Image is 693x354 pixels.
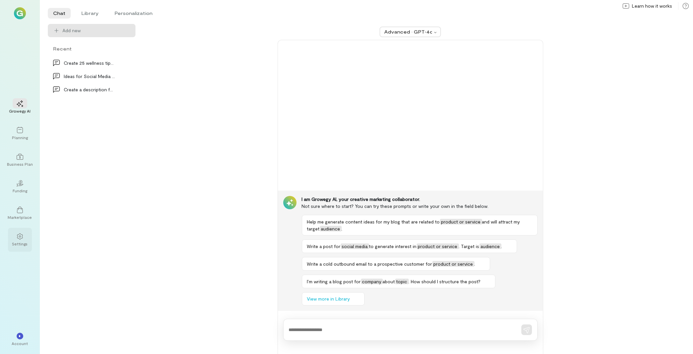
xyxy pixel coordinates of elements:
div: Funding [13,188,27,193]
span: . [342,226,343,231]
span: product or service [417,243,459,249]
a: Growegy AI [8,95,32,119]
div: *Account [8,327,32,351]
button: Help me generate content ideas for my blog that are related toproduct or serviceand will attract ... [302,215,538,235]
div: Not sure where to start? You can try these prompts or write your own in the field below. [302,203,538,210]
span: company [361,279,383,284]
span: View more in Library [307,296,350,302]
div: Advanced · GPT‑4o [384,29,432,35]
a: Settings [8,228,32,252]
span: Write a cold outbound email to a prospective customer for [307,261,432,267]
span: Help me generate content ideas for my blog that are related to [307,219,440,224]
div: Ideas for Social Media about Company or Product [64,73,116,80]
div: Marketplace [8,215,32,220]
span: Learn how it works [632,3,672,9]
div: Create 25 wellness tips for Somatic Therapy for s… [64,59,116,66]
button: Write a post forsocial mediato generate interest inproduct or service. Target isaudience. [302,239,517,253]
span: . [501,243,502,249]
button: I’m writing a blog post forcompanyabouttopic. How should I structure the post? [302,275,495,288]
div: Settings [12,241,28,246]
span: Write a post for [307,243,341,249]
span: I’m writing a blog post for [307,279,361,284]
span: audience [320,226,342,231]
button: Write a cold outbound email to a prospective customer forproduct or service. [302,257,490,271]
div: Account [12,341,28,346]
span: . How should I structure the post? [409,279,481,284]
button: View more in Library [302,292,365,306]
span: product or service [432,261,475,267]
span: about [383,279,395,284]
span: and will attract my target [307,219,520,231]
span: social media [341,243,369,249]
span: audience [479,243,501,249]
span: . Target is [459,243,479,249]
div: Recent [48,45,135,52]
div: I am Growegy AI, your creative marketing collaborator. [302,196,538,203]
span: . [475,261,476,267]
li: Chat [48,8,71,19]
span: to generate interest in [369,243,417,249]
span: topic [395,279,409,284]
a: Planning [8,122,32,145]
span: Add new [62,27,130,34]
a: Funding [8,175,32,199]
div: Growegy AI [9,108,31,114]
li: Personalization [109,8,158,19]
a: Marketplace [8,201,32,225]
div: Planning [12,135,28,140]
div: Create a description for a Facebook Author's page… [64,86,116,93]
a: Business Plan [8,148,32,172]
li: Library [76,8,104,19]
div: Business Plan [7,161,33,167]
span: product or service [440,219,482,224]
